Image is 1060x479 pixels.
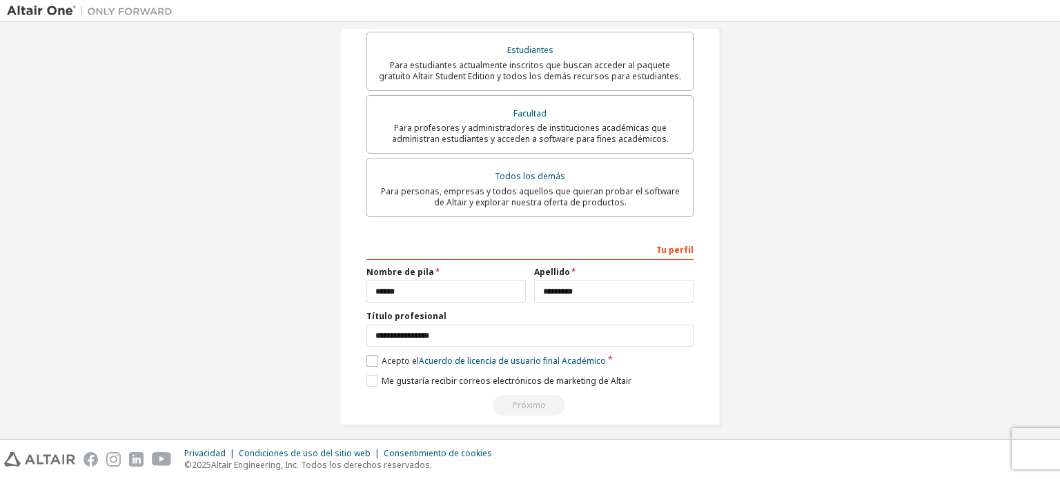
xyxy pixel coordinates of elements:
font: Para profesores y administradores de instituciones académicas que administran estudiantes y acced... [392,122,669,145]
font: Académico [562,355,606,367]
font: Consentimiento de cookies [384,447,492,459]
font: Tu perfil [656,244,694,256]
img: altair_logo.svg [4,452,75,467]
font: Me gustaría recibir correos electrónicos de marketing de Altair [382,375,631,387]
font: Condiciones de uso del sitio web [239,447,371,459]
font: Acuerdo de licencia de usuario final [419,355,560,367]
font: Título profesional [366,310,446,322]
font: Altair Engineering, Inc. Todos los derechos reservados. [211,459,432,471]
font: Acepto el [382,355,419,367]
font: Estudiantes [507,44,553,56]
font: Apellido [534,266,570,278]
font: Privacidad [184,447,226,459]
font: Para estudiantes actualmente inscritos que buscan acceder al paquete gratuito Altair Student Edit... [379,59,681,82]
img: Altair Uno [7,4,179,18]
img: facebook.svg [84,452,98,467]
font: © [184,459,192,471]
font: Nombre de pila [366,266,434,278]
font: Para personas, empresas y todos aquellos que quieran probar el software de Altair y explorar nues... [381,185,680,208]
font: Todos los demás [495,170,565,182]
div: Read and acccept EULA to continue [366,395,694,416]
font: 2025 [192,459,211,471]
img: youtube.svg [152,452,172,467]
font: Facultad [513,108,547,119]
img: linkedin.svg [129,452,144,467]
img: instagram.svg [106,452,121,467]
